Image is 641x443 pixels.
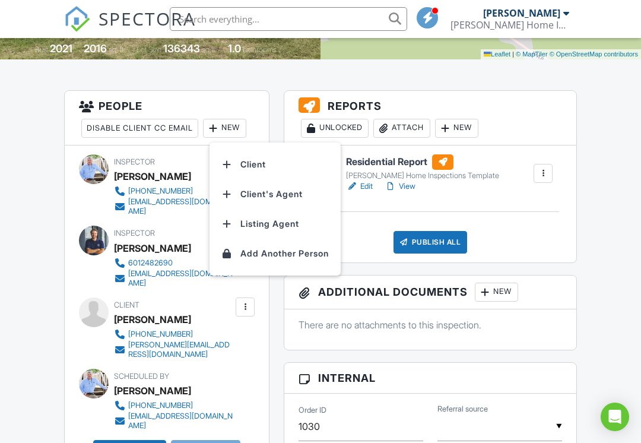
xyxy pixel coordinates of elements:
a: [PHONE_NUMBER] [114,328,233,340]
h3: Internal [284,363,576,394]
a: © MapTiler [516,50,548,58]
a: [EMAIL_ADDRESS][DOMAIN_NAME] [114,197,233,216]
a: 6012482690 [114,257,233,269]
a: SPECTORA [64,16,196,41]
a: View [385,181,415,192]
h3: People [65,91,269,145]
div: Publish All [394,231,468,254]
input: Search everything... [170,7,407,31]
div: 1.0 [228,42,241,55]
p: There are no attachments to this inspection. [299,318,562,331]
div: [PERSON_NAME] [114,382,191,400]
a: [EMAIL_ADDRESS][DOMAIN_NAME] [114,412,233,431]
span: Lot Size [137,45,161,54]
span: bathrooms [243,45,277,54]
span: sq.ft. [202,45,217,54]
div: [PERSON_NAME][EMAIL_ADDRESS][DOMAIN_NAME] [128,340,233,359]
div: [EMAIL_ADDRESS][DOMAIN_NAME] [128,412,233,431]
div: New [475,283,518,302]
a: Edit [346,181,373,192]
div: [EMAIL_ADDRESS][DOMAIN_NAME] [128,269,233,288]
div: New [203,119,246,138]
a: Residential Report [PERSON_NAME] Home Inspections Template [346,154,499,181]
a: [EMAIL_ADDRESS][DOMAIN_NAME] [114,269,233,288]
a: © OpenStreetMap contributors [550,50,638,58]
div: [PERSON_NAME] [483,7,560,19]
span: sq. ft. [109,45,125,54]
div: Attach [373,119,430,138]
span: Built [35,45,48,54]
div: 136343 [163,42,200,55]
div: Unlocked [301,119,369,138]
div: [PERSON_NAME] [114,167,191,185]
a: [PHONE_NUMBER] [114,185,233,197]
div: 6012482690 [128,258,173,268]
div: Disable Client CC Email [81,119,198,138]
div: 2021 [50,42,72,55]
div: Open Intercom Messenger [601,403,629,431]
img: The Best Home Inspection Software - Spectora [64,6,90,32]
div: [EMAIL_ADDRESS][DOMAIN_NAME] [128,197,233,216]
div: [PHONE_NUMBER] [128,401,193,410]
div: Gibson Home Inspections LLC [450,19,569,31]
label: Referral source [437,404,488,414]
div: [PERSON_NAME] [114,239,191,257]
a: Leaflet [484,50,510,58]
label: Order ID [299,405,326,416]
div: [PERSON_NAME] [114,311,191,328]
h3: Additional Documents [284,276,576,309]
span: | [512,50,514,58]
div: [PHONE_NUMBER] [128,186,193,196]
span: SPECTORA [99,6,196,31]
span: Inspector [114,157,155,166]
div: New [435,119,478,138]
span: Client [114,300,139,309]
h6: Residential Report [346,154,499,170]
h3: Reports [284,91,576,145]
a: [PERSON_NAME][EMAIL_ADDRESS][DOMAIN_NAME] [114,340,233,359]
a: [PHONE_NUMBER] [114,400,233,412]
div: [PHONE_NUMBER] [128,330,193,339]
span: Scheduled By [114,372,169,381]
div: [PERSON_NAME] Home Inspections Template [346,171,499,181]
span: Inspector [114,229,155,238]
div: 2016 [84,42,107,55]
